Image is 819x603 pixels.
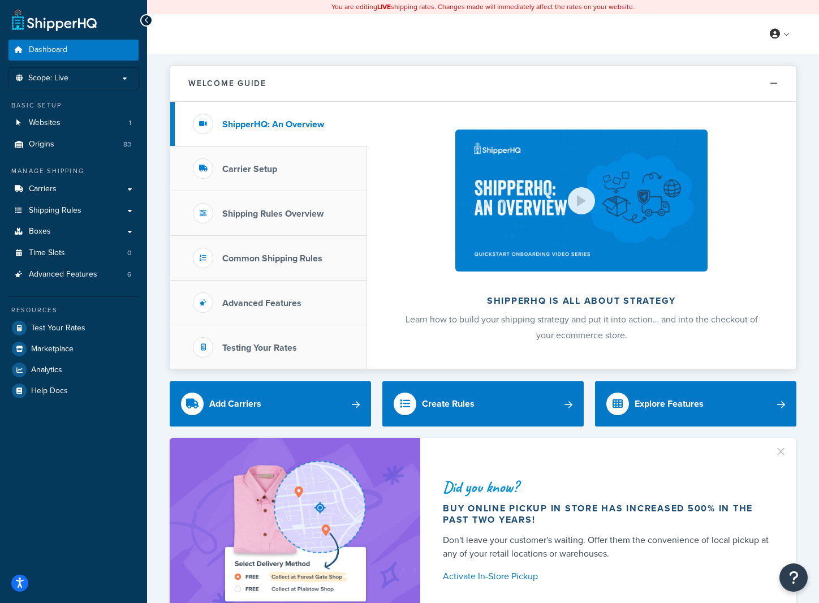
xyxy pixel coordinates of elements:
span: 83 [123,140,131,149]
span: Boxes [29,227,51,236]
a: Shipping Rules [8,200,139,221]
a: Create Rules [382,381,584,427]
div: Resources [8,305,139,315]
span: 0 [127,248,131,258]
h2: ShipperHQ is all about strategy [397,296,766,306]
div: Did you know? [443,479,769,495]
span: Marketplace [31,344,74,354]
span: 1 [129,118,131,128]
a: Analytics [8,360,139,380]
span: Analytics [31,365,62,375]
h3: Testing Your Rates [222,343,297,353]
div: Manage Shipping [8,166,139,176]
a: Advanced Features6 [8,264,139,285]
span: Scope: Live [28,74,68,83]
a: Websites1 [8,113,139,133]
h3: Carrier Setup [222,164,277,174]
span: Learn how to build your shipping strategy and put it into action… and into the checkout of your e... [406,313,758,342]
li: Origins [8,134,139,155]
a: Explore Features [595,381,796,427]
button: Welcome Guide [170,66,796,102]
span: Time Slots [29,248,65,258]
span: 6 [127,270,131,279]
li: Websites [8,113,139,133]
h2: Welcome Guide [188,79,266,88]
a: Help Docs [8,381,139,401]
a: Marketplace [8,339,139,359]
button: Open Resource Center [779,563,808,592]
div: Add Carriers [209,396,261,412]
span: Advanced Features [29,270,97,279]
div: Basic Setup [8,101,139,110]
a: Time Slots0 [8,243,139,264]
span: Carriers [29,184,57,194]
a: Test Your Rates [8,318,139,338]
span: Origins [29,140,54,149]
h3: ShipperHQ: An Overview [222,119,324,130]
img: ShipperHQ is all about strategy [455,130,708,272]
span: Websites [29,118,61,128]
span: Help Docs [31,386,68,396]
h3: Advanced Features [222,298,301,308]
a: Boxes [8,221,139,242]
span: Shipping Rules [29,206,81,216]
b: LIVE [377,2,391,12]
h3: Common Shipping Rules [222,253,322,264]
div: Create Rules [422,396,475,412]
li: Time Slots [8,243,139,264]
h3: Shipping Rules Overview [222,209,324,219]
a: Origins83 [8,134,139,155]
a: Add Carriers [170,381,371,427]
li: Advanced Features [8,264,139,285]
div: Explore Features [635,396,704,412]
a: Carriers [8,179,139,200]
span: Dashboard [29,45,67,55]
a: Activate In-Store Pickup [443,568,769,584]
div: Don't leave your customer's waiting. Offer them the convenience of local pickup at any of your re... [443,533,769,561]
div: Buy online pickup in store has increased 500% in the past two years! [443,503,769,526]
a: Dashboard [8,40,139,61]
span: Test Your Rates [31,324,85,333]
